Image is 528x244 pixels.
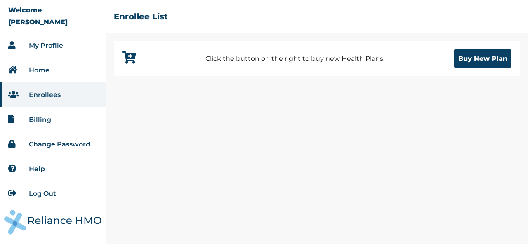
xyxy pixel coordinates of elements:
[29,91,61,99] a: Enrollees
[8,6,42,14] p: Welcome
[454,49,511,68] button: Buy New Plan
[29,140,90,148] a: Change Password
[8,18,68,26] p: [PERSON_NAME]
[4,210,101,235] img: RelianceHMO's Logo
[29,66,49,74] a: Home
[205,54,384,64] p: Click the button on the right to buy new Health Plans.
[29,116,51,123] a: Billing
[29,42,63,49] a: My Profile
[114,12,168,21] h2: Enrollee List
[29,165,45,173] a: Help
[29,190,56,198] a: Log Out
